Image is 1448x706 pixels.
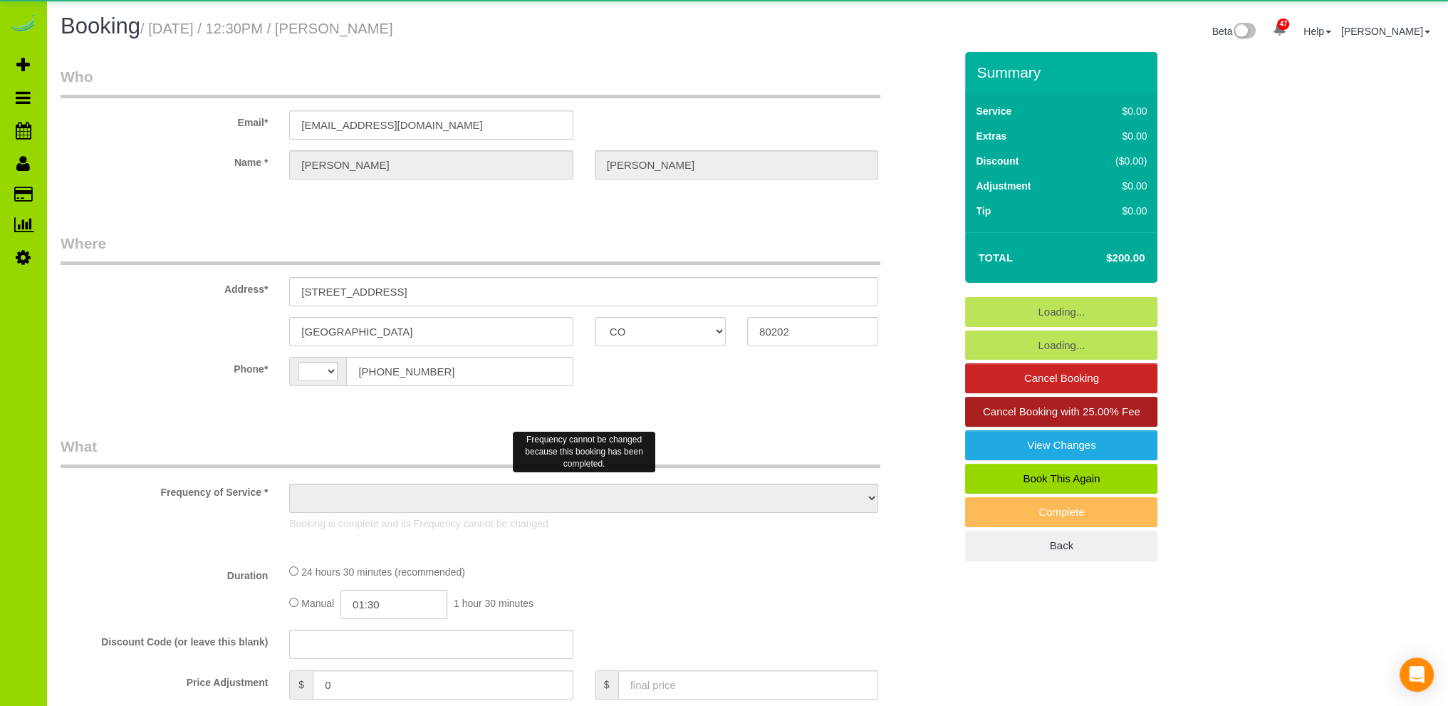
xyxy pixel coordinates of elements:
label: Email* [50,110,278,130]
div: $0.00 [1085,204,1147,218]
label: Extras [976,129,1006,143]
div: $0.00 [1085,129,1147,143]
div: Frequency cannot be changed because this booking has been completed. [513,432,655,472]
label: Duration [50,564,278,583]
label: Discount Code (or leave this blank) [50,630,278,649]
a: Cancel Booking [965,363,1157,393]
label: Address* [50,277,278,296]
span: $ [289,670,313,700]
legend: What [61,436,880,468]
label: Phone* [50,357,278,376]
label: Discount [976,154,1019,168]
label: Price Adjustment [50,670,278,690]
h4: $200.00 [1063,252,1145,264]
input: Email* [289,110,573,140]
span: 47 [1277,19,1289,30]
input: Phone* [346,357,573,386]
span: Manual [301,598,334,609]
legend: Where [61,233,880,265]
img: New interface [1232,23,1256,41]
input: Zip Code* [747,317,878,346]
label: Service [976,104,1011,118]
a: Cancel Booking with 25.00% Fee [965,397,1157,427]
label: Adjustment [976,179,1031,193]
label: Name * [50,150,278,170]
input: City* [289,317,573,346]
p: Booking is complete and its Frequency cannot be changed [289,516,878,531]
a: View Changes [965,430,1157,460]
strong: Total [978,251,1013,264]
a: Help [1303,26,1331,37]
a: Beta [1212,26,1256,37]
a: 47 [1266,14,1293,46]
div: ($0.00) [1085,154,1147,168]
span: 1 hour 30 minutes [454,598,533,609]
span: $ [595,670,618,700]
label: Frequency of Service * [50,480,278,499]
h3: Summary [976,64,1150,81]
legend: Who [61,66,880,98]
input: First Name* [289,150,573,180]
div: $0.00 [1085,104,1147,118]
small: / [DATE] / 12:30PM / [PERSON_NAME] [140,21,392,36]
input: final price [618,670,879,700]
div: $0.00 [1085,179,1147,193]
a: [PERSON_NAME] [1341,26,1430,37]
a: Book This Again [965,464,1157,494]
div: Open Intercom Messenger [1400,658,1434,692]
label: Tip [976,204,991,218]
span: 24 hours 30 minutes (recommended) [301,566,465,578]
input: Last Name* [595,150,878,180]
img: Automaid Logo [9,14,37,34]
span: Booking [61,14,140,38]
span: Cancel Booking with 25.00% Fee [983,405,1140,417]
a: Back [965,531,1157,561]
